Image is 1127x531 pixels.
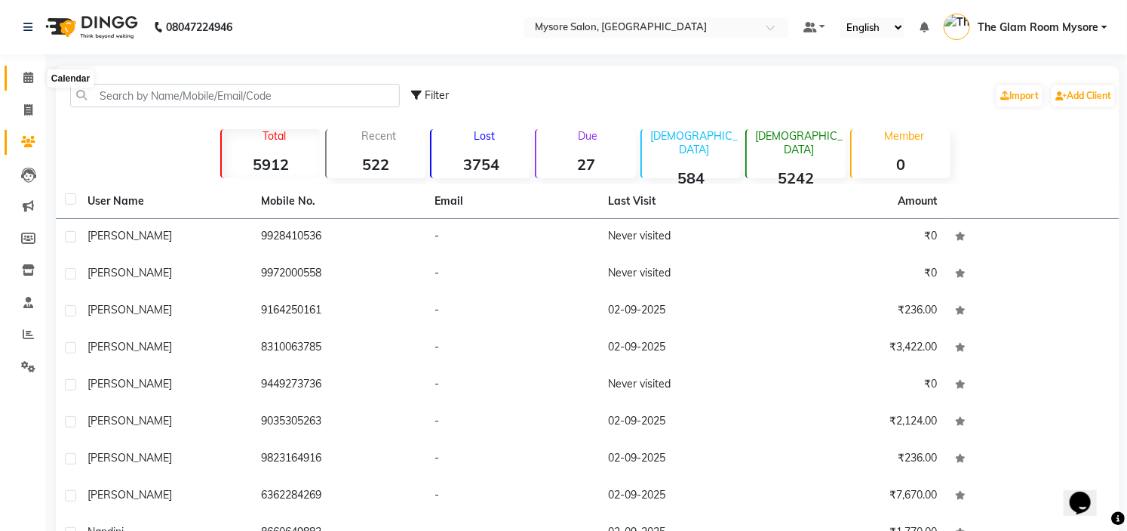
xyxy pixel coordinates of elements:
[70,84,400,107] input: Search by Name/Mobile/Email/Code
[88,377,172,391] span: [PERSON_NAME]
[753,129,846,156] p: [DEMOGRAPHIC_DATA]
[88,229,172,242] span: [PERSON_NAME]
[944,14,970,40] img: The Glam Room Mysore
[252,404,425,441] td: 9035305263
[425,367,599,404] td: -
[252,256,425,293] td: 9972000558
[425,478,599,515] td: -
[599,441,772,478] td: 02-09-2025
[425,256,599,293] td: -
[772,293,946,330] td: ₹236.00
[852,155,950,174] strong: 0
[48,69,94,88] div: Calendar
[772,219,946,256] td: ₹0
[252,293,425,330] td: 9164250161
[772,441,946,478] td: ₹236.00
[425,88,449,102] span: Filter
[599,256,772,293] td: Never visited
[252,184,425,219] th: Mobile No.
[858,129,950,143] p: Member
[889,184,946,218] th: Amount
[425,184,599,219] th: Email
[599,330,772,367] td: 02-09-2025
[539,129,635,143] p: Due
[88,488,172,502] span: [PERSON_NAME]
[599,478,772,515] td: 02-09-2025
[425,441,599,478] td: -
[599,293,772,330] td: 02-09-2025
[1064,471,1112,516] iframe: chat widget
[536,155,635,174] strong: 27
[772,404,946,441] td: ₹2,124.00
[772,367,946,404] td: ₹0
[425,293,599,330] td: -
[978,20,1098,36] span: The Glam Room Mysore
[252,441,425,478] td: 9823164916
[772,478,946,515] td: ₹7,670.00
[425,219,599,256] td: -
[252,330,425,367] td: 8310063785
[222,155,321,174] strong: 5912
[78,184,252,219] th: User Name
[772,256,946,293] td: ₹0
[88,414,172,428] span: [PERSON_NAME]
[88,266,172,279] span: [PERSON_NAME]
[166,6,232,48] b: 08047224946
[996,85,1043,107] a: Import
[228,129,321,143] p: Total
[747,168,846,187] strong: 5242
[599,404,772,441] td: 02-09-2025
[88,451,172,465] span: [PERSON_NAME]
[333,129,425,143] p: Recent
[599,184,772,219] th: Last Visit
[425,330,599,367] td: -
[425,404,599,441] td: -
[38,6,142,48] img: logo
[327,155,425,174] strong: 522
[431,155,530,174] strong: 3754
[772,330,946,367] td: ₹3,422.00
[252,367,425,404] td: 9449273736
[88,303,172,316] span: [PERSON_NAME]
[642,168,741,187] strong: 584
[1052,85,1115,107] a: Add Client
[599,219,772,256] td: Never visited
[599,367,772,404] td: Never visited
[252,478,425,515] td: 6362284269
[252,219,425,256] td: 9928410536
[438,129,530,143] p: Lost
[648,129,741,156] p: [DEMOGRAPHIC_DATA]
[88,340,172,353] span: [PERSON_NAME]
